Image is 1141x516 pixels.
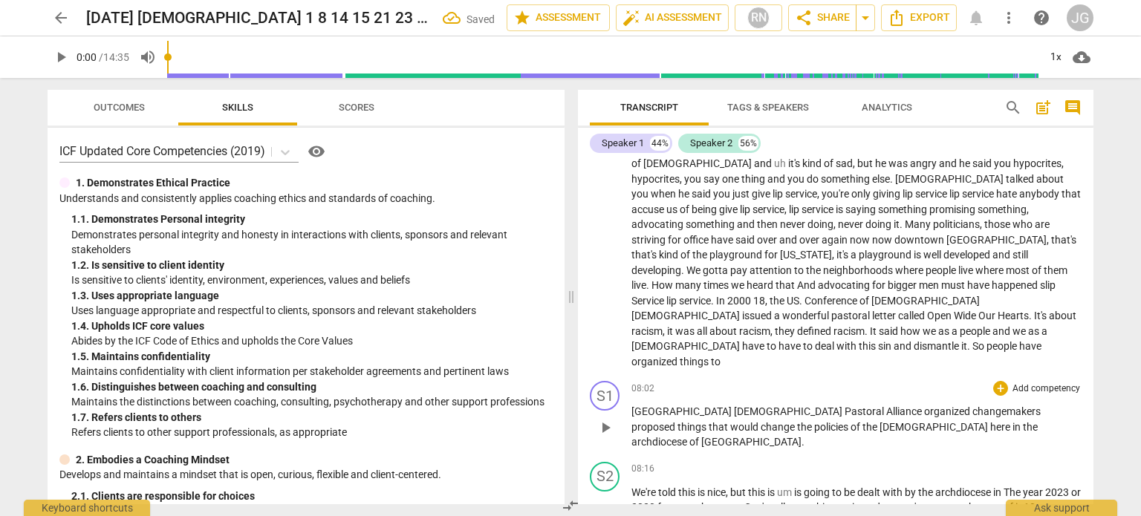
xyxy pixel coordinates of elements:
[857,157,875,169] span: but
[878,203,929,215] span: something
[71,272,553,288] p: Is sensitive to clients' identity, environment, experiences, values and beliefs
[731,279,747,291] span: we
[709,249,764,261] span: playground
[740,203,752,215] span: lip
[730,264,750,276] span: pay
[308,143,325,160] span: visibility
[802,157,824,169] span: kind
[596,419,614,437] span: play_arrow
[631,295,666,307] span: Service
[1051,234,1076,246] span: that's
[711,234,735,246] span: have
[1036,173,1064,185] span: about
[871,295,980,307] span: [DEMOGRAPHIC_DATA]
[894,218,900,230] span: it
[933,218,980,230] span: politicians
[845,405,886,417] span: Pastoral
[1034,99,1052,117] span: post_add
[735,4,782,31] button: RN
[959,157,972,169] span: he
[929,203,978,215] span: promising
[1049,310,1076,321] span: about
[732,188,752,200] span: just
[886,405,924,417] span: Alliance
[735,234,757,246] span: said
[299,140,328,163] a: Help
[719,203,740,215] span: give
[894,234,946,246] span: downtown
[1032,264,1044,276] span: of
[680,173,684,185] span: ,
[86,9,431,27] h2: [DATE] [DEMOGRAPHIC_DATA] 1 8 14 15 21 23 Sat [DEMOGRAPHIC_DATA] & homily
[734,405,845,417] span: [DEMOGRAPHIC_DATA]
[443,9,495,27] div: All changes saved
[799,295,804,307] span: .
[594,416,617,440] button: Play
[859,340,878,352] span: this
[1073,48,1090,66] span: cloud_download
[703,279,731,291] span: times
[900,218,905,230] span: .
[703,173,722,185] span: say
[992,279,1040,291] span: happened
[52,48,70,66] span: play_arrow
[764,249,780,261] span: for
[802,203,836,215] span: service
[962,188,996,200] span: service
[914,340,961,352] span: dismantle
[850,234,872,246] span: now
[767,340,778,352] span: to
[836,249,851,261] span: it's
[757,234,779,246] span: over
[1006,173,1036,185] span: talked
[799,234,822,246] span: over
[71,333,553,349] p: Abides by the ICF Code of Ethics and upholds the Core Values
[994,157,1013,169] span: you
[513,9,603,27] span: Assessment
[821,173,872,185] span: something
[562,497,579,515] span: compare_arrows
[711,295,716,307] span: .
[1011,382,1082,396] p: Add competency
[943,249,992,261] span: developed
[742,340,767,352] span: have
[806,264,823,276] span: the
[667,325,675,337] span: it
[859,295,871,307] span: of
[978,203,1027,215] span: something
[59,143,265,160] p: ICF Updated Core Competencies (2019)
[1064,99,1082,117] span: comment
[872,310,898,321] span: letter
[631,249,659,261] span: that's
[631,382,654,395] span: 08:02
[631,234,668,246] span: striving
[895,173,1006,185] span: [DEMOGRAPHIC_DATA]
[77,51,97,63] span: 0:00
[890,173,895,185] span: .
[1040,279,1056,291] span: slip
[773,188,785,200] span: lip
[996,188,1019,200] span: hate
[59,191,553,206] p: Understands and consistently applies coaching ethics and standards of coaching.
[915,188,949,200] span: service
[722,173,741,185] span: one
[888,279,919,291] span: bigger
[822,188,851,200] span: you're
[1062,157,1064,169] span: ,
[692,188,713,200] span: said
[737,218,757,230] span: and
[905,218,933,230] span: Many
[993,381,1008,396] div: Add outcome
[631,173,680,185] span: hypocrites
[972,157,994,169] span: said
[681,264,686,276] span: .
[787,295,799,307] span: US
[631,310,742,321] span: [DEMOGRAPHIC_DATA]
[903,188,915,200] span: lip
[978,310,998,321] span: Our
[1000,9,1018,27] span: more_vert
[832,249,836,261] span: ,
[134,44,161,71] button: Volume
[742,310,774,321] span: issued
[507,4,610,31] button: Assessment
